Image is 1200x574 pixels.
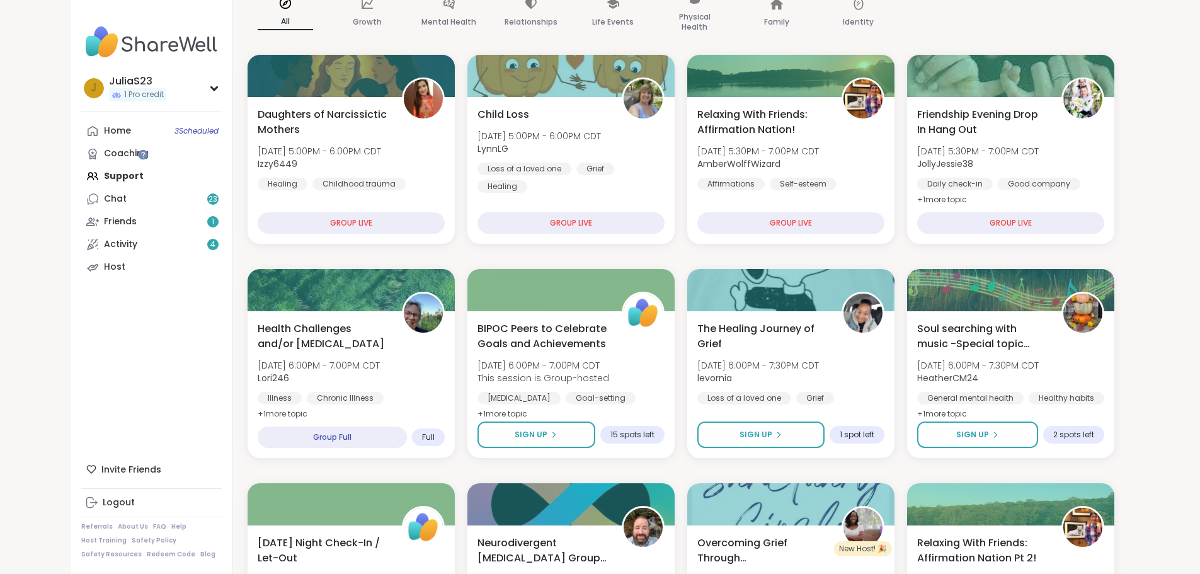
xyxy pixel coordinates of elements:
a: Safety Policy [132,536,176,545]
span: [DATE] Night Check-In / Let-Out [258,536,388,566]
div: GROUP LIVE [477,212,665,234]
img: LynnLG [624,79,663,118]
span: [DATE] 6:00PM - 7:30PM CDT [697,359,819,372]
span: [DATE] 5:30PM - 7:00PM CDT [697,145,819,158]
button: Sign Up [477,422,595,448]
button: Sign Up [917,422,1038,448]
a: Home3Scheduled [81,120,222,142]
span: 23 [209,194,217,205]
img: Brian_L [624,508,663,547]
div: Coaching [104,147,149,160]
p: Life Events [592,14,634,30]
div: Activity [104,238,137,251]
span: Relaxing With Friends: Affirmation Nation! [697,107,828,137]
p: Mental Health [421,14,476,30]
a: Activity4 [81,233,222,256]
div: Illness [258,392,302,405]
span: 3 Scheduled [174,126,219,136]
span: [DATE] 5:00PM - 6:00PM CDT [258,145,381,158]
span: 1 [212,217,214,227]
a: Blog [200,550,215,559]
img: Izzy6449 [404,79,443,118]
a: Redeem Code [147,550,195,559]
iframe: Spotlight [138,149,148,159]
div: JuliaS23 [109,74,166,88]
div: New Host! 🎉 [834,541,892,556]
span: [DATE] 6:00PM - 7:00PM CDT [258,359,380,372]
div: Self-esteem [770,178,837,190]
span: Sign Up [740,429,772,440]
div: GROUP LIVE [917,212,1104,234]
a: Chat23 [81,188,222,210]
div: Chat [104,193,127,205]
b: AmberWolffWizard [697,158,780,170]
a: Friends1 [81,210,222,233]
span: [DATE] 6:00PM - 7:00PM CDT [477,359,609,372]
div: Host [104,261,125,273]
span: BIPOC Peers to Celebrate Goals and Achievements [477,321,608,352]
div: Home [104,125,131,137]
a: Logout [81,491,222,514]
div: GROUP LIVE [697,212,884,234]
img: ShareWell [624,294,663,333]
p: Identity [843,14,874,30]
span: 1 spot left [840,430,874,440]
div: [MEDICAL_DATA] [477,392,561,405]
b: Lori246 [258,372,289,384]
div: Chronic Illness [307,392,384,405]
div: Logout [103,497,135,509]
span: 2 spots left [1053,430,1094,440]
p: Physical Health [667,9,723,35]
a: FAQ [153,522,166,531]
b: levornia [697,372,732,384]
div: Friends [104,215,137,228]
span: [DATE] 6:00PM - 7:30PM CDT [917,359,1039,372]
p: All [258,14,313,30]
img: TheWellnessSanctuary [843,508,883,547]
img: HeatherCM24 [1063,294,1102,333]
span: The Healing Journey of Grief [697,321,828,352]
span: J [91,80,96,96]
span: This session is Group-hosted [477,372,609,384]
span: [DATE] 5:30PM - 7:00PM CDT [917,145,1039,158]
a: About Us [118,522,148,531]
img: ShareWell Nav Logo [81,20,222,64]
b: Izzy6449 [258,158,297,170]
img: levornia [843,294,883,333]
div: Goal-setting [566,392,636,405]
a: Referrals [81,522,113,531]
span: Child Loss [477,107,529,122]
span: Daughters of Narcissictic Mothers [258,107,388,137]
span: Friendship Evening Drop In Hang Out [917,107,1048,137]
span: 15 spots left [610,430,654,440]
p: Family [764,14,789,30]
b: HeatherCM24 [917,372,978,384]
img: AmberWolffWizard [843,79,883,118]
span: Soul searching with music -Special topic edition! [917,321,1048,352]
div: Good company [998,178,1080,190]
div: Group Full [258,427,407,448]
span: Sign Up [515,429,547,440]
div: Grief [796,392,834,405]
a: Help [171,522,186,531]
div: General mental health [917,392,1024,405]
img: AmberWolffWizard [1063,508,1102,547]
div: GROUP LIVE [258,212,445,234]
p: Relationships [505,14,557,30]
div: Healing [258,178,307,190]
span: Sign Up [956,429,989,440]
a: Host [81,256,222,278]
a: Safety Resources [81,550,142,559]
div: Grief [576,163,614,175]
div: Childhood trauma [312,178,406,190]
div: Invite Friends [81,458,222,481]
div: Healing [477,180,527,193]
a: Coaching [81,142,222,165]
div: Daily check-in [917,178,993,190]
p: Growth [353,14,382,30]
span: Full [422,432,435,442]
div: Healthy habits [1029,392,1104,405]
div: Loss of a loved one [697,392,791,405]
span: 1 Pro credit [124,89,164,100]
span: Overcoming Grief Through [DEMOGRAPHIC_DATA]: Sanctuary Circle [697,536,828,566]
